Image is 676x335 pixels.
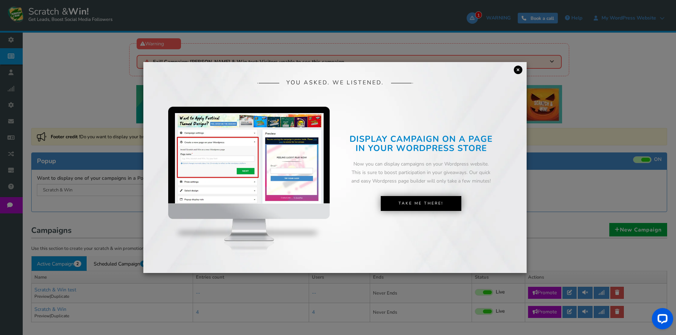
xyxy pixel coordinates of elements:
[168,107,330,270] img: mockup
[349,160,493,185] div: Now you can display campaigns on your Wordpress website. This is sure to boost participation in y...
[514,66,522,74] a: ×
[381,196,461,211] a: Take Me There!
[286,80,384,86] span: YOU ASKED. WE LISTENED.
[175,113,324,203] img: screenshot
[349,134,493,153] h2: DISPLAY CAMPAIGN ON A PAGE IN YOUR WORDPRESS STORE
[646,305,676,335] iframe: LiveChat chat widget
